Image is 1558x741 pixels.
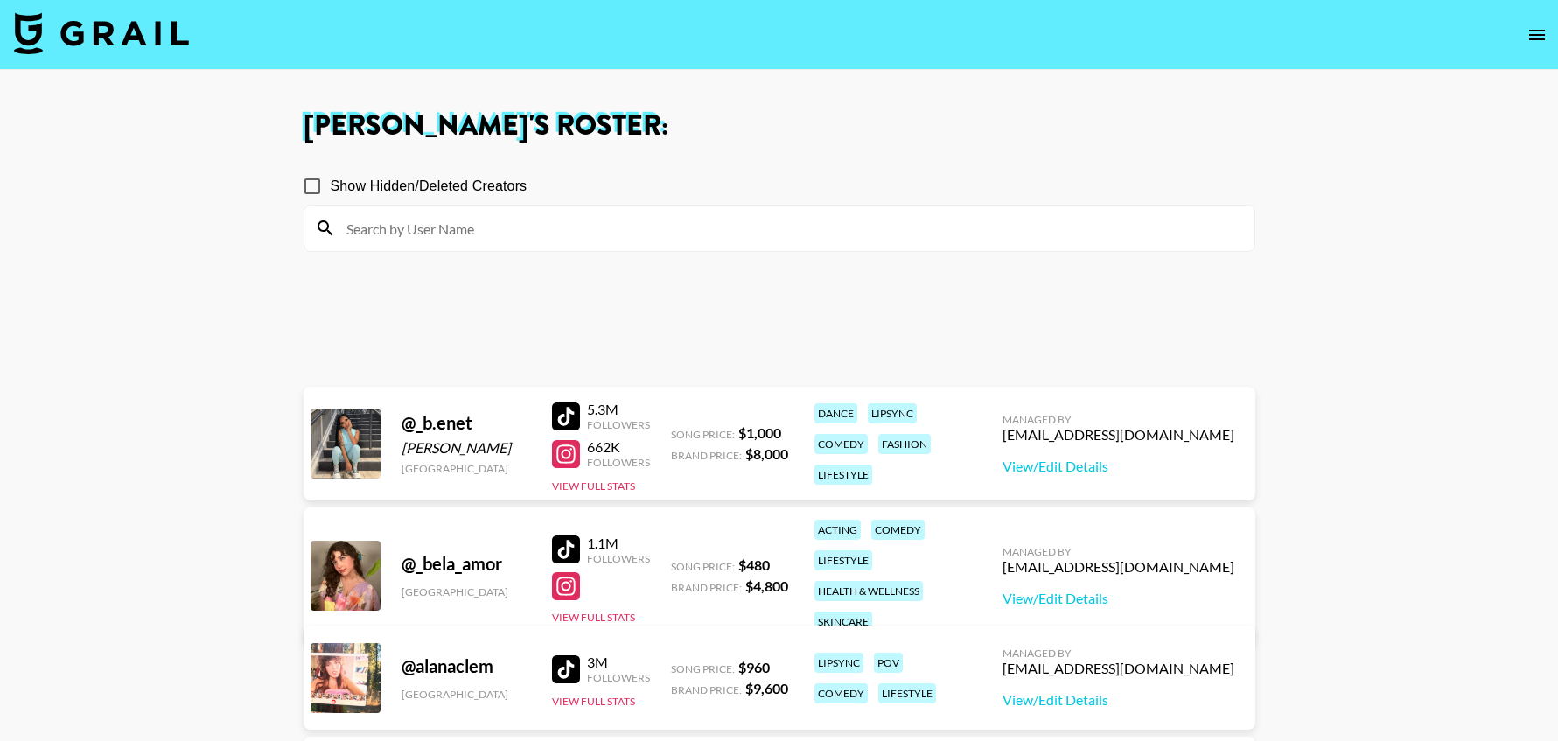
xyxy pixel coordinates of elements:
div: Followers [587,456,650,469]
button: open drawer [1520,17,1555,52]
strong: $ 480 [738,556,770,573]
div: 1.1M [587,535,650,552]
img: Grail Talent [14,12,189,54]
div: Managed By [1003,647,1234,660]
strong: $ 4,800 [745,577,788,594]
span: Song Price: [671,662,735,675]
div: Followers [587,552,650,565]
div: 5.3M [587,401,650,418]
div: skincare [814,612,872,632]
div: Managed By [1003,413,1234,426]
button: View Full Stats [552,611,635,624]
a: View/Edit Details [1003,458,1234,475]
div: lifestyle [814,465,872,485]
div: lipsync [814,653,863,673]
div: lifestyle [814,550,872,570]
strong: $ 960 [738,659,770,675]
div: [GEOGRAPHIC_DATA] [402,688,531,701]
div: fashion [878,434,931,454]
h1: [PERSON_NAME] 's Roster: [304,112,1255,140]
div: comedy [814,434,868,454]
div: [EMAIL_ADDRESS][DOMAIN_NAME] [1003,660,1234,677]
div: dance [814,403,857,423]
a: View/Edit Details [1003,590,1234,607]
div: @ alanaclem [402,655,531,677]
div: @ _b.enet [402,412,531,434]
div: 3M [587,654,650,671]
span: Song Price: [671,428,735,441]
div: [GEOGRAPHIC_DATA] [402,462,531,475]
span: Song Price: [671,560,735,573]
div: lifestyle [878,683,936,703]
div: [PERSON_NAME] [402,439,531,457]
div: Followers [587,418,650,431]
span: Brand Price: [671,449,742,462]
div: [EMAIL_ADDRESS][DOMAIN_NAME] [1003,558,1234,576]
div: comedy [871,520,925,540]
strong: $ 1,000 [738,424,781,441]
div: comedy [814,683,868,703]
div: Managed By [1003,545,1234,558]
strong: $ 9,600 [745,680,788,696]
div: lipsync [868,403,917,423]
span: Show Hidden/Deleted Creators [331,176,527,197]
input: Search by User Name [336,214,1244,242]
button: View Full Stats [552,479,635,493]
div: acting [814,520,861,540]
strong: $ 8,000 [745,445,788,462]
div: 662K [587,438,650,456]
button: View Full Stats [552,695,635,708]
div: @ _bela_amor [402,553,531,575]
a: View/Edit Details [1003,691,1234,709]
span: Brand Price: [671,581,742,594]
div: Followers [587,671,650,684]
div: [GEOGRAPHIC_DATA] [402,585,531,598]
div: pov [874,653,903,673]
div: health & wellness [814,581,923,601]
span: Brand Price: [671,683,742,696]
div: [EMAIL_ADDRESS][DOMAIN_NAME] [1003,426,1234,444]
